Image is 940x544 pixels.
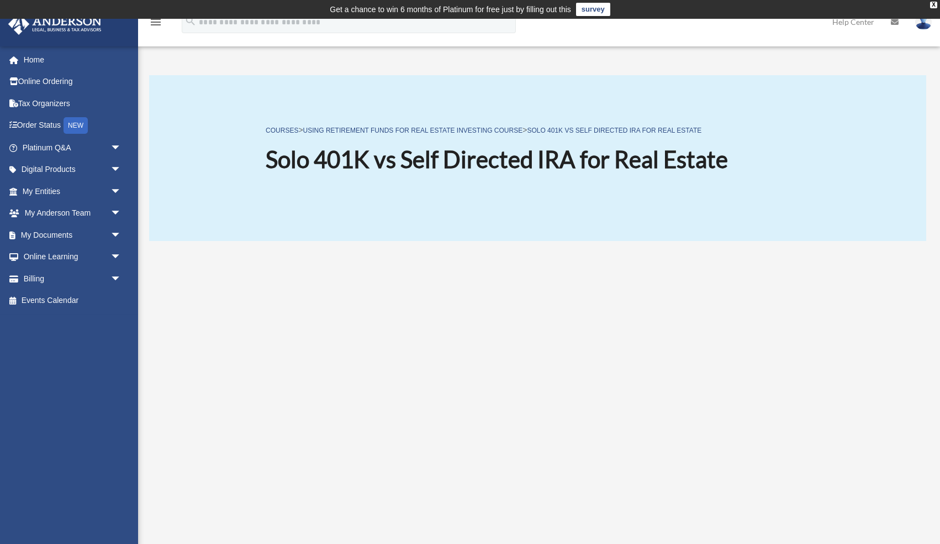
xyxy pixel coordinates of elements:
[266,127,298,134] a: COURSES
[110,224,133,247] span: arrow_drop_down
[110,202,133,225] span: arrow_drop_down
[527,127,701,134] a: Solo 401K vs Self Directed IRA for Real Estate
[8,290,138,312] a: Events Calendar
[110,137,133,159] span: arrow_drop_down
[915,14,932,30] img: User Pic
[8,268,138,290] a: Billingarrow_drop_down
[149,19,162,29] a: menu
[8,114,138,137] a: Order StatusNEW
[266,143,728,176] h1: Solo 401K vs Self Directed IRA for Real Estate
[8,49,138,71] a: Home
[8,246,138,268] a: Online Learningarrow_drop_down
[110,246,133,269] span: arrow_drop_down
[8,202,138,224] a: My Anderson Teamarrow_drop_down
[8,159,138,181] a: Digital Productsarrow_drop_down
[110,159,133,181] span: arrow_drop_down
[303,127,523,134] a: Using Retirement Funds for Real Estate Investing Course
[8,71,138,93] a: Online Ordering
[184,15,197,27] i: search
[149,15,162,29] i: menu
[266,123,728,137] p: > >
[8,137,138,159] a: Platinum Q&Aarrow_drop_down
[576,3,610,16] a: survey
[930,2,937,8] div: close
[64,117,88,134] div: NEW
[330,3,571,16] div: Get a chance to win 6 months of Platinum for free just by filling out this
[110,268,133,290] span: arrow_drop_down
[110,180,133,203] span: arrow_drop_down
[8,92,138,114] a: Tax Organizers
[8,224,138,246] a: My Documentsarrow_drop_down
[8,180,138,202] a: My Entitiesarrow_drop_down
[5,13,105,35] img: Anderson Advisors Platinum Portal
